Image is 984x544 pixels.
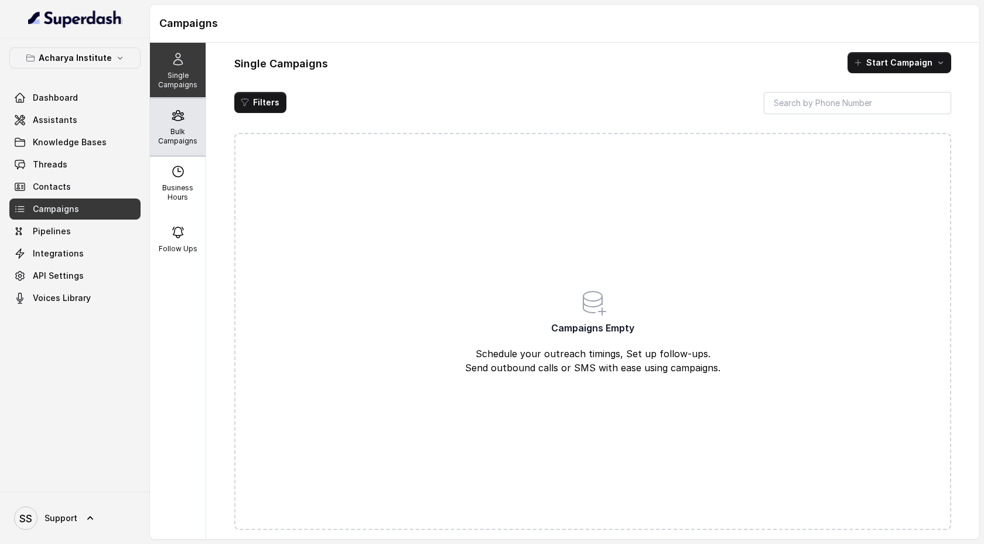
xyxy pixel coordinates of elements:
a: API Settings [9,265,141,286]
p: Schedule your outreach timings, Set up follow-ups. Send outbound calls or SMS with ease using cam... [428,347,757,375]
a: Campaigns [9,199,141,220]
p: Acharya Institute [39,51,112,65]
span: Voices Library [33,292,91,304]
button: Filters [234,92,286,113]
a: Dashboard [9,87,141,108]
h1: Single Campaigns [234,54,328,73]
p: Business Hours [155,183,201,202]
span: API Settings [33,270,84,282]
span: Campaigns [33,203,79,215]
a: Pipelines [9,221,141,242]
h1: Campaigns [159,14,970,33]
a: Knowledge Bases [9,132,141,153]
button: Acharya Institute [9,47,141,69]
a: Threads [9,154,141,175]
button: Start Campaign [848,52,951,73]
p: Bulk Campaigns [155,127,201,146]
span: Integrations [33,248,84,259]
span: Pipelines [33,225,71,237]
span: Assistants [33,114,77,126]
span: Threads [33,159,67,170]
a: Assistants [9,110,141,131]
span: Support [45,512,77,524]
a: Integrations [9,243,141,264]
text: SS [19,512,32,525]
span: Dashboard [33,92,78,104]
span: Contacts [33,181,71,193]
span: Knowledge Bases [33,136,107,148]
a: Support [9,502,141,535]
a: Contacts [9,176,141,197]
input: Search by Phone Number [764,92,951,114]
a: Voices Library [9,288,141,309]
img: light.svg [28,9,122,28]
p: Follow Ups [159,244,197,254]
p: Single Campaigns [155,71,201,90]
span: Campaigns Empty [551,321,634,335]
